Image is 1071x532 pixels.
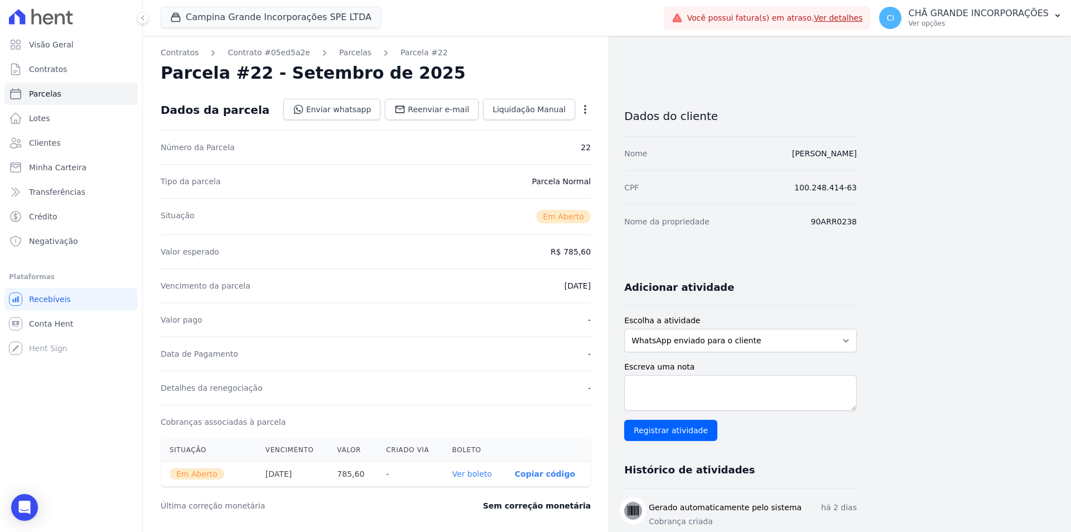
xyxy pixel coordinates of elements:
span: Liquidação Manual [493,104,566,115]
span: Transferências [29,186,85,198]
a: Conta Hent [4,313,138,335]
dt: Detalhes da renegociação [161,382,263,394]
h2: Parcela #22 - Setembro de 2025 [161,63,466,83]
a: Parcela #22 [401,47,448,59]
p: há 2 dias [821,502,857,514]
a: Contrato #05ed5a2e [228,47,310,59]
dd: - [588,348,591,360]
label: Escreva uma nota [624,361,857,373]
p: Cobrança criada [649,516,857,528]
th: Situação [161,439,257,462]
button: CI CHÃ GRANDE INCORPORAÇÕES Ver opções [870,2,1071,33]
button: Campina Grande Incorporações SPE LTDA [161,7,381,28]
p: CHÃ GRANDE INCORPORAÇÕES [908,8,1049,19]
th: Criado via [377,439,443,462]
div: Dados da parcela [161,103,269,117]
dt: Cobranças associadas à parcela [161,416,286,428]
a: Lotes [4,107,138,130]
h3: Gerado automaticamente pelo sistema [649,502,802,514]
span: Lotes [29,113,50,124]
span: Reenviar e-mail [408,104,469,115]
a: [PERSON_NAME] [792,149,857,158]
nav: Breadcrumb [161,47,591,59]
a: Ver detalhes [814,13,863,22]
th: [DATE] [257,462,329,487]
span: Recebíveis [29,294,71,305]
dt: Nome da propriedade [624,216,710,227]
span: Contratos [29,64,67,75]
dt: Última correção monetária [161,500,415,511]
dt: Valor esperado [161,246,219,257]
dd: Sem correção monetária [483,500,591,511]
dt: Data de Pagamento [161,348,238,360]
p: Ver opções [908,19,1049,28]
dt: Situação [161,210,195,223]
button: Copiar código [515,469,575,478]
th: 785,60 [328,462,377,487]
a: Parcelas [4,83,138,105]
dd: 22 [581,142,591,153]
dt: Nome [624,148,647,159]
span: Clientes [29,137,60,148]
span: Parcelas [29,88,61,99]
dt: Valor pago [161,314,202,325]
a: Liquidação Manual [483,99,575,120]
span: Conta Hent [29,318,73,329]
dt: Tipo da parcela [161,176,221,187]
dd: - [588,382,591,394]
dd: Parcela Normal [532,176,591,187]
dd: - [588,314,591,325]
span: Visão Geral [29,39,74,50]
a: Transferências [4,181,138,203]
dt: Vencimento da parcela [161,280,250,291]
label: Escolha a atividade [624,315,857,327]
span: Você possui fatura(s) em atraso. [687,12,863,24]
a: Negativação [4,230,138,252]
dd: R$ 785,60 [551,246,591,257]
span: Crédito [29,211,57,222]
a: Minha Carteira [4,156,138,179]
a: Crédito [4,205,138,228]
dt: CPF [624,182,639,193]
div: Plataformas [9,270,133,284]
div: Open Intercom Messenger [11,494,38,521]
a: Contratos [161,47,199,59]
a: Reenviar e-mail [385,99,479,120]
a: Enviar whatsapp [283,99,381,120]
dt: Número da Parcela [161,142,235,153]
dd: 90ARR0238 [811,216,857,227]
a: Clientes [4,132,138,154]
span: Negativação [29,236,78,247]
span: Em Aberto [536,210,591,223]
h3: Histórico de atividades [624,463,755,477]
h3: Dados do cliente [624,109,857,123]
th: Boleto [443,439,506,462]
a: Contratos [4,58,138,80]
dd: [DATE] [565,280,591,291]
a: Parcelas [339,47,372,59]
a: Ver boleto [452,469,492,478]
th: Valor [328,439,377,462]
input: Registrar atividade [624,420,717,441]
a: Recebíveis [4,288,138,310]
span: CI [887,14,895,22]
span: Em Aberto [170,468,224,480]
span: Minha Carteira [29,162,86,173]
th: - [377,462,443,487]
a: Visão Geral [4,33,138,56]
dd: 100.248.414-63 [794,182,857,193]
h3: Adicionar atividade [624,281,734,294]
th: Vencimento [257,439,329,462]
